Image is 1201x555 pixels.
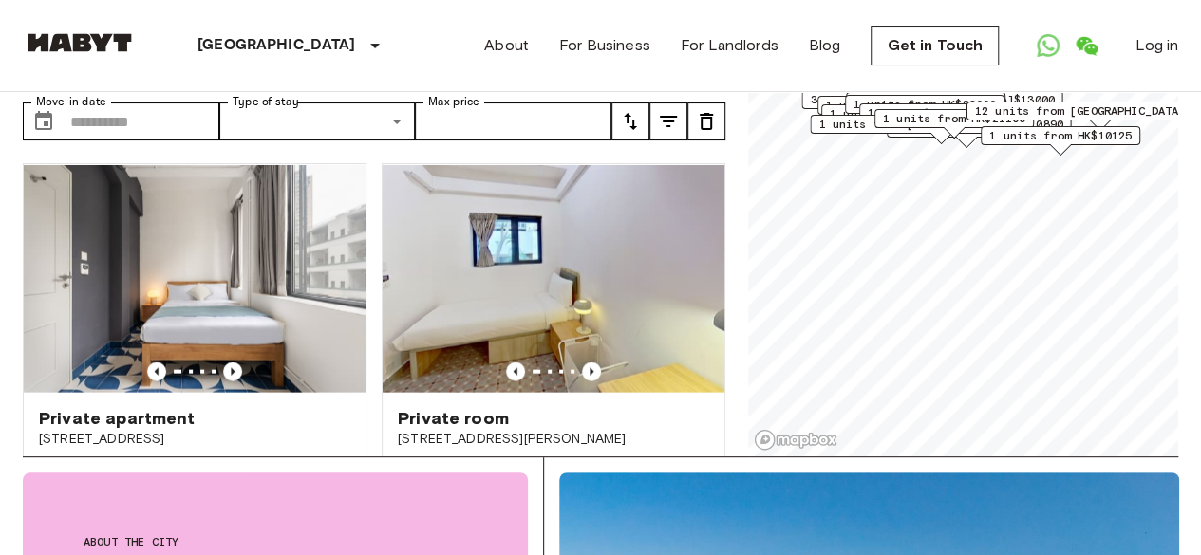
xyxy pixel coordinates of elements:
[398,430,709,449] span: [STREET_ADDRESS][PERSON_NAME]
[868,104,1010,121] span: 1 units from HK$11450
[23,33,137,52] img: Habyt
[810,91,1054,108] span: 3 units from [GEOGRAPHIC_DATA]$13000
[223,361,242,380] button: Previous image
[809,34,841,57] a: Blog
[147,361,166,380] button: Previous image
[826,97,968,114] span: 1 units from HK$10650
[1029,27,1067,65] a: Open WhatsApp
[428,94,479,110] label: Max price
[1067,27,1105,65] a: Open WeChat
[25,102,63,140] button: Choose date
[383,164,724,392] img: Marketing picture of unit HK-01-062-001-001
[39,407,196,430] span: Private apartment
[559,34,650,57] a: For Business
[801,90,1062,120] div: Map marker
[39,430,350,449] span: [STREET_ADDRESS]
[874,109,1034,139] div: Map marker
[484,34,529,57] a: About
[845,95,1004,124] div: Map marker
[681,34,779,57] a: For Landlords
[810,115,1071,144] div: Map marker
[611,102,649,140] button: tune
[854,96,996,113] span: 1 units from HK$22000
[854,93,997,110] span: 2 units from HK$10170
[754,429,837,451] a: Mapbox logo
[871,26,999,65] a: Get in Touch
[859,103,1019,133] div: Map marker
[687,102,725,140] button: tune
[36,94,106,110] label: Move-in date
[84,533,467,550] span: About the city
[649,102,687,140] button: tune
[582,361,601,380] button: Previous image
[398,407,509,430] span: Private room
[883,110,1025,127] span: 1 units from HK$21100
[821,104,981,134] div: Map marker
[233,94,299,110] label: Type of stay
[1135,34,1178,57] a: Log in
[818,116,1062,133] span: 1 units from [GEOGRAPHIC_DATA]$10890
[817,96,977,125] div: Map marker
[989,127,1132,144] span: 1 units from HK$10125
[24,164,366,392] img: Marketing picture of unit HK-01-056-002-001
[830,105,972,122] span: 1 units from HK$11200
[846,92,1005,121] div: Map marker
[197,34,356,57] p: [GEOGRAPHIC_DATA]
[506,361,525,380] button: Previous image
[981,126,1140,156] div: Map marker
